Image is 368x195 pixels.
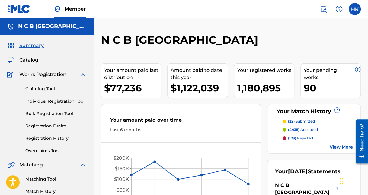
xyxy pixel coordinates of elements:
div: Chat-widget [338,166,368,195]
a: Public Search [317,3,329,15]
div: 1,180,895 [237,81,294,95]
span: ? [355,67,360,72]
a: Matching Tool [25,176,86,182]
img: Top Rightsholder [54,5,61,13]
span: (4435) [288,127,299,132]
a: Overclaims Tool [25,148,86,154]
div: Help [333,3,345,15]
a: Individual Registration Tool [25,98,86,104]
tspan: $50K [117,187,129,193]
img: expand [79,71,86,78]
img: MLC Logo [7,5,30,13]
span: Summary [19,42,44,49]
a: SummarySummary [7,42,44,49]
div: Your amount paid last distribution [104,67,161,81]
img: Catalog [7,56,14,64]
img: Accounts [7,23,14,30]
img: expand [79,161,86,168]
div: User Menu [349,3,361,15]
p: submitted [288,119,315,124]
tspan: $100K [114,176,129,182]
div: Amount paid to date this year [171,67,227,81]
span: ? [334,108,339,113]
a: Match History [25,188,86,195]
div: Your Match History [275,107,353,116]
a: Claiming Tool [25,86,86,92]
a: (173) rejected [283,136,353,141]
div: Your pending works [304,67,360,81]
img: search [320,5,327,13]
span: (173) [288,136,296,140]
a: CatalogCatalog [7,56,38,64]
iframe: Chat Widget [338,166,368,195]
span: Member [65,5,86,12]
a: (22) submitted [283,119,353,124]
div: Træk [340,172,343,190]
span: [DATE] [288,168,308,175]
p: rejected [288,136,313,141]
span: Matching [19,161,43,168]
tspan: $150K [115,166,129,171]
h5: N C B SCANDINAVIA [18,23,86,30]
span: Works Registration [19,71,66,78]
div: Your Statements [275,168,341,176]
div: Your registered works [237,67,294,74]
a: (4435) accepted [283,127,353,133]
div: 90 [304,81,360,95]
div: Your amount paid over time [110,117,252,127]
span: (22) [288,119,295,123]
img: Works Registration [7,71,15,78]
span: Catalog [19,56,38,64]
p: accepted [288,127,318,133]
h2: N C B [GEOGRAPHIC_DATA] [101,33,261,47]
div: $1,122,039 [171,81,227,95]
div: Last 6 months [110,127,252,133]
tspan: $200K [113,155,129,161]
a: Bulk Registration Tool [25,110,86,117]
img: help [335,5,343,13]
img: Summary [7,42,14,49]
a: Registration History [25,135,86,142]
a: Registration Drafts [25,123,86,129]
a: View More [330,144,353,150]
div: $77,236 [104,81,161,95]
iframe: Resource Center [351,117,368,165]
img: Matching [7,161,15,168]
